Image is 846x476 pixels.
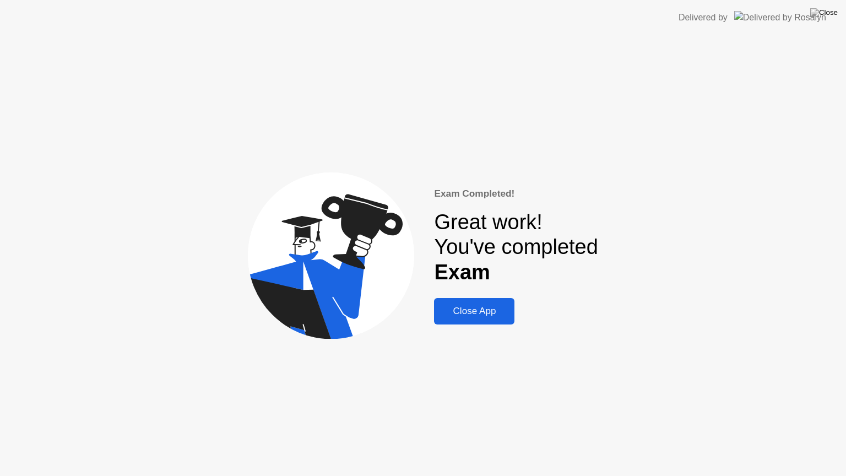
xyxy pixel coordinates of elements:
[734,11,826,24] img: Delivered by Rosalyn
[810,8,838,17] img: Close
[437,306,511,317] div: Close App
[434,210,598,285] div: Great work! You've completed
[434,187,598,201] div: Exam Completed!
[679,11,728,24] div: Delivered by
[434,261,490,284] b: Exam
[434,298,514,324] button: Close App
